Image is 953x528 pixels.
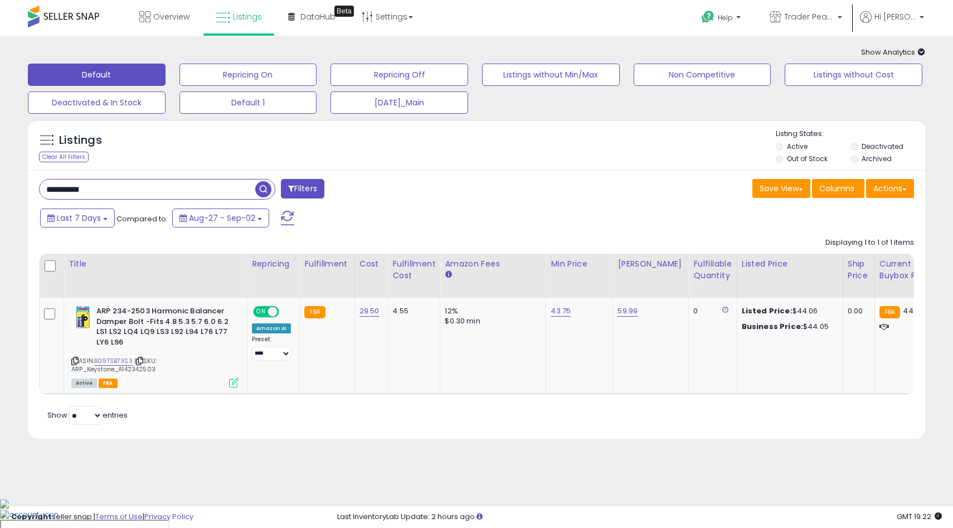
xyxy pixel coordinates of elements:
[848,306,866,316] div: 0.00
[172,209,269,227] button: Aug-27 - Sep-02
[860,11,924,36] a: Hi [PERSON_NAME]
[634,64,771,86] button: Non Competitive
[742,306,792,316] b: Listed Price:
[359,258,383,270] div: Cost
[693,258,732,282] div: Fulfillable Quantity
[445,316,537,326] div: $0.30 min
[71,356,157,373] span: | SKU: ARP_Keystone_A142342503
[742,321,803,332] b: Business Price:
[551,258,608,270] div: Min Price
[153,11,189,22] span: Overview
[752,179,810,198] button: Save View
[69,258,242,270] div: Title
[862,142,903,151] label: Deactivated
[96,306,232,350] b: ARP 234-2503 Harmonic Balancer Damper Bolt -Fits 4.8 5.3 5.7 6.0 6.2 LS1 LS2 LQ4 LQ9 LS3 L92 L94 ...
[819,183,854,194] span: Columns
[304,258,349,270] div: Fulfillment
[693,2,752,36] a: Help
[551,306,571,317] a: 43.75
[392,306,431,316] div: 4.55
[784,11,834,22] span: Trader Peaks
[71,379,97,388] span: All listings currently available for purchase on Amazon
[701,10,715,24] i: Get Help
[71,306,94,328] img: 51ECmO8m6yL._SL40_.jpg
[304,306,325,318] small: FBA
[392,258,435,282] div: Fulfillment Cost
[99,379,118,388] span: FBA
[179,64,317,86] button: Repricing On
[848,258,870,282] div: Ship Price
[334,6,354,17] div: Tooltip anchor
[278,307,295,317] span: OFF
[445,258,541,270] div: Amazon Fees
[879,258,937,282] div: Current Buybox Price
[252,323,291,333] div: Amazon AI
[71,306,239,386] div: ASIN:
[862,154,892,163] label: Archived
[693,306,728,316] div: 0
[359,306,380,317] a: 29.50
[617,258,684,270] div: [PERSON_NAME]
[903,306,924,316] span: 44.06
[252,258,295,270] div: Repricing
[787,154,828,163] label: Out of Stock
[445,306,537,316] div: 12%
[445,270,451,280] small: Amazon Fees.
[825,238,914,248] div: Displaying 1 to 1 of 1 items
[57,212,101,224] span: Last 7 Days
[812,179,864,198] button: Columns
[179,91,317,114] button: Default 1
[482,64,620,86] button: Listings without Min/Max
[254,307,268,317] span: ON
[874,11,916,22] span: Hi [PERSON_NAME]
[879,306,900,318] small: FBA
[39,152,89,162] div: Clear All Filters
[28,64,166,86] button: Default
[94,356,133,366] a: B09TSB73S3
[252,336,291,361] div: Preset:
[300,11,336,22] span: DataHub
[281,179,324,198] button: Filters
[330,64,468,86] button: Repricing Off
[787,142,808,151] label: Active
[116,214,168,224] span: Compared to:
[59,133,102,148] h5: Listings
[866,179,914,198] button: Actions
[28,91,166,114] button: Deactivated & In Stock
[47,410,128,420] span: Show: entries
[189,212,255,224] span: Aug-27 - Sep-02
[330,91,468,114] button: [DATE]_Main
[233,11,262,22] span: Listings
[742,322,834,332] div: $44.05
[861,47,925,57] span: Show Analytics
[40,209,115,227] button: Last 7 Days
[742,258,838,270] div: Listed Price
[785,64,922,86] button: Listings without Cost
[718,13,733,22] span: Help
[742,306,834,316] div: $44.06
[617,306,638,317] a: 59.99
[776,129,925,139] p: Listing States:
